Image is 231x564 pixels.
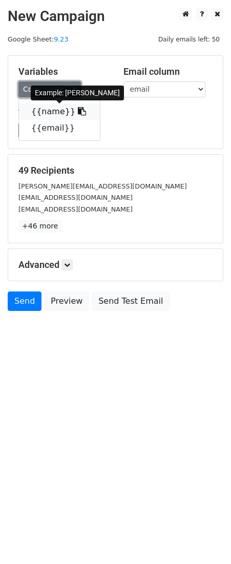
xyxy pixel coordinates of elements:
[18,66,108,77] h5: Variables
[18,81,81,97] a: Copy/paste...
[18,194,133,201] small: [EMAIL_ADDRESS][DOMAIN_NAME]
[18,220,61,233] a: +46 more
[31,86,124,100] div: Example: [PERSON_NAME]
[18,165,213,176] h5: 49 Recipients
[123,66,213,77] h5: Email column
[8,8,223,25] h2: New Campaign
[8,35,69,43] small: Google Sheet:
[44,291,89,311] a: Preview
[92,291,170,311] a: Send Test Email
[155,34,223,45] span: Daily emails left: 50
[8,291,41,311] a: Send
[54,35,68,43] a: 9.23
[18,259,213,270] h5: Advanced
[180,515,231,564] div: 聊天小组件
[180,515,231,564] iframe: Chat Widget
[18,182,187,190] small: [PERSON_NAME][EMAIL_ADDRESS][DOMAIN_NAME]
[155,35,223,43] a: Daily emails left: 50
[19,103,100,120] a: {{name}}
[18,205,133,213] small: [EMAIL_ADDRESS][DOMAIN_NAME]
[19,120,100,136] a: {{email}}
